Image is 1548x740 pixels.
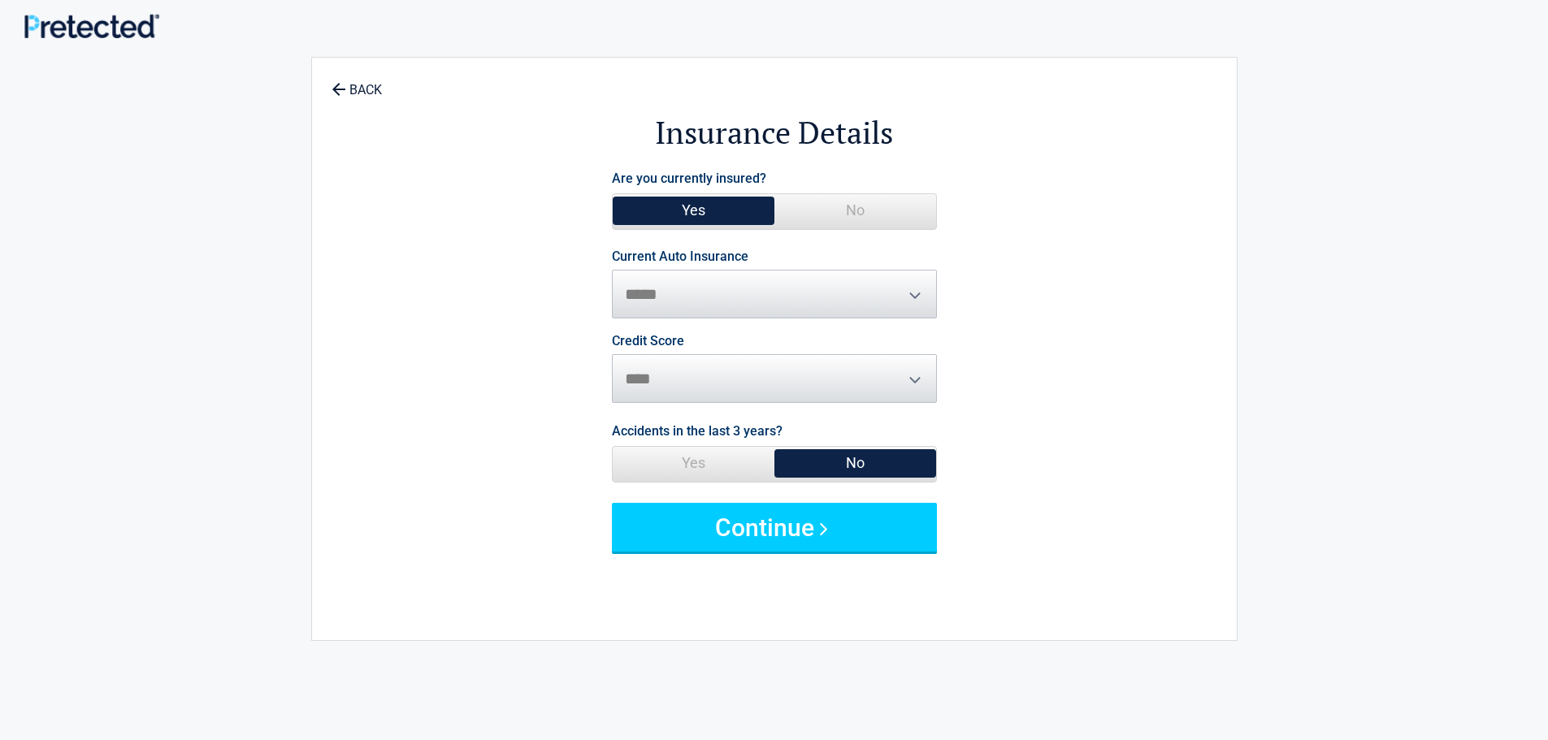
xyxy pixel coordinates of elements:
[612,503,937,552] button: Continue
[612,250,748,263] label: Current Auto Insurance
[774,447,936,479] span: No
[613,447,774,479] span: Yes
[612,335,684,348] label: Credit Score
[612,167,766,189] label: Are you currently insured?
[613,194,774,227] span: Yes
[612,420,783,442] label: Accidents in the last 3 years?
[401,112,1147,154] h2: Insurance Details
[24,14,159,38] img: Main Logo
[774,194,936,227] span: No
[328,68,385,97] a: BACK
